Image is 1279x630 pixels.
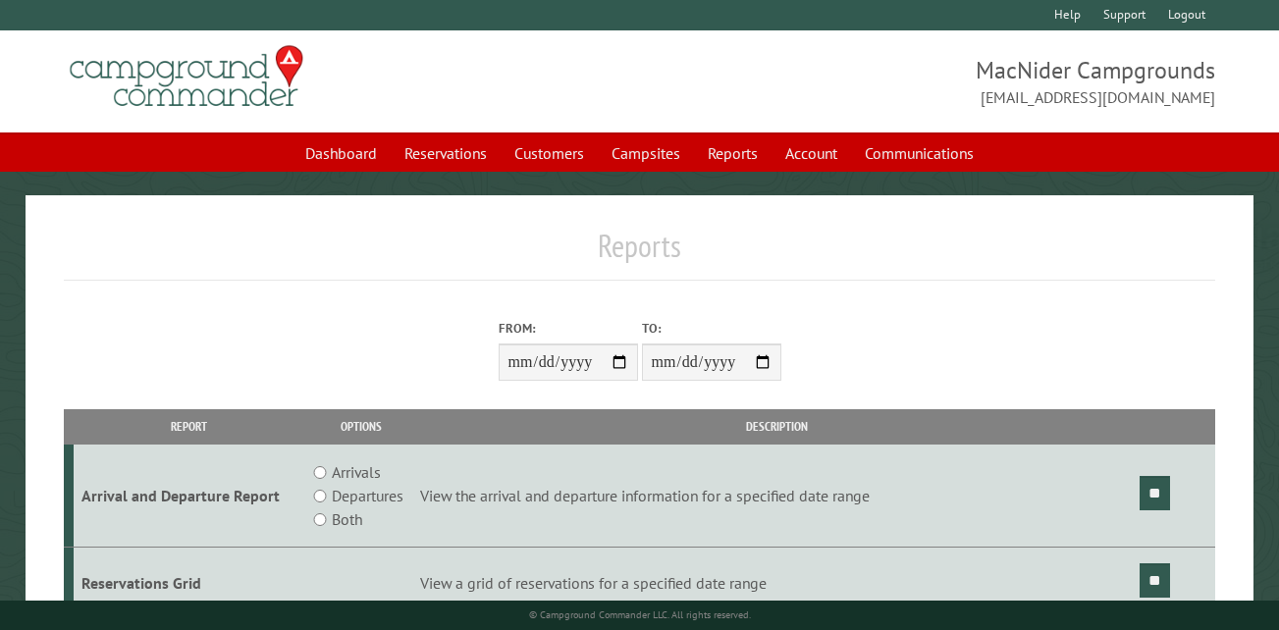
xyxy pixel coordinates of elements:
label: Arrivals [332,460,381,484]
th: Options [305,409,417,444]
label: Both [332,507,362,531]
td: View a grid of reservations for a specified date range [417,548,1137,619]
td: View the arrival and departure information for a specified date range [417,445,1137,548]
a: Communications [853,134,986,172]
label: Departures [332,484,403,507]
a: Reports [696,134,770,172]
th: Description [417,409,1137,444]
th: Report [74,409,305,444]
small: © Campground Commander LLC. All rights reserved. [529,608,751,621]
img: Campground Commander [64,38,309,115]
a: Dashboard [293,134,389,172]
a: Campsites [600,134,692,172]
a: Account [773,134,849,172]
td: Arrival and Departure Report [74,445,305,548]
label: From: [499,319,638,338]
a: Reservations [393,134,499,172]
a: Customers [503,134,596,172]
td: Reservations Grid [74,548,305,619]
label: To: [642,319,781,338]
h1: Reports [64,227,1215,281]
span: MacNider Campgrounds [EMAIL_ADDRESS][DOMAIN_NAME] [640,54,1215,109]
